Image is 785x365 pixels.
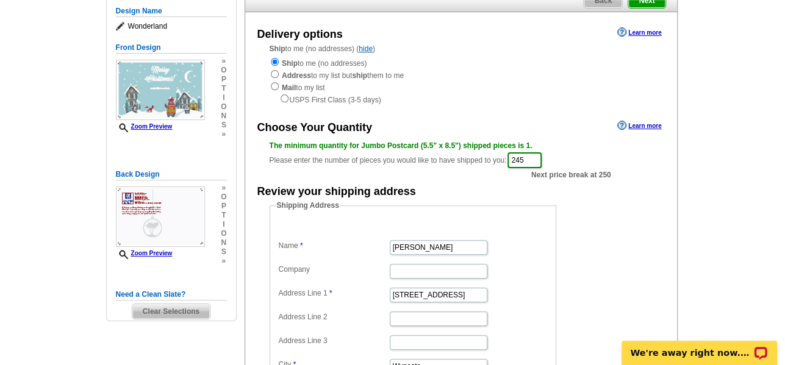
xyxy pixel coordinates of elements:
[279,288,389,299] label: Address Line 1
[257,183,416,200] div: Review your shipping address
[614,327,785,365] iframe: LiveChat chat widget
[221,130,226,139] span: »
[221,102,226,112] span: o
[221,202,226,211] span: p
[270,44,285,53] strong: Ship
[221,66,226,75] span: o
[257,119,372,136] div: Choose Your Quantity
[221,211,226,220] span: t
[279,311,389,322] label: Address Line 2
[116,60,205,120] img: small-thumb.jpg
[276,200,340,211] legend: Shipping Address
[221,121,226,130] span: s
[221,84,226,93] span: t
[352,71,367,80] strong: ship
[270,93,653,105] div: USPS First Class (3-5 days)
[221,57,226,66] span: »
[282,83,296,92] strong: Mail
[116,20,227,32] span: Wonderland
[359,44,373,53] a: hide
[221,112,226,121] span: n
[270,140,653,151] div: The minimum quantity for Jumbo Postcard (5.5" x 8.5") shipped pieces is 1.
[270,57,653,105] div: to me (no addresses) to my list but them to me to my list
[257,26,343,43] div: Delivery options
[221,229,226,238] span: o
[116,5,227,17] h5: Design Name
[221,220,226,229] span: i
[221,193,226,202] span: o
[279,240,389,251] label: Name
[282,59,298,68] strong: Ship
[221,257,226,266] span: »
[270,140,653,169] div: Please enter the number of pieces you would like to have shipped to you:
[221,75,226,84] span: p
[279,264,389,275] label: Company
[132,304,210,319] span: Clear Selections
[221,247,226,257] span: s
[221,183,226,193] span: »
[617,121,661,130] a: Learn more
[116,169,227,180] h5: Back Design
[531,169,611,180] span: Next price break at 250
[116,289,227,300] h5: Need a Clean Slate?
[116,123,173,130] a: Zoom Preview
[116,42,227,54] h5: Front Design
[116,250,173,257] a: Zoom Preview
[221,93,226,102] span: i
[617,27,661,37] a: Learn more
[245,43,677,105] div: to me (no addresses) ( )
[116,186,205,247] img: small-thumb.jpg
[221,238,226,247] span: n
[282,71,311,80] strong: Address
[279,335,389,346] label: Address Line 3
